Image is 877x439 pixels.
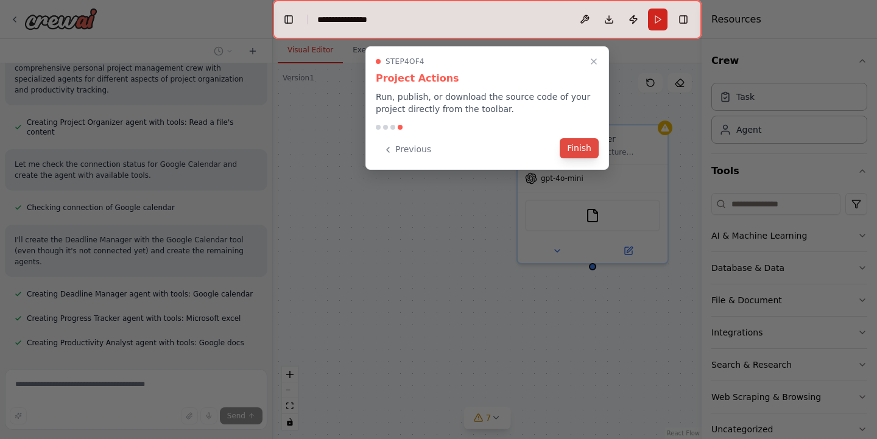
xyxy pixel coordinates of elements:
[376,139,438,160] button: Previous
[376,91,599,115] p: Run, publish, or download the source code of your project directly from the toolbar.
[386,57,424,66] span: Step 4 of 4
[376,71,599,86] h3: Project Actions
[560,138,599,158] button: Finish
[280,11,297,28] button: Hide left sidebar
[586,54,601,69] button: Close walkthrough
